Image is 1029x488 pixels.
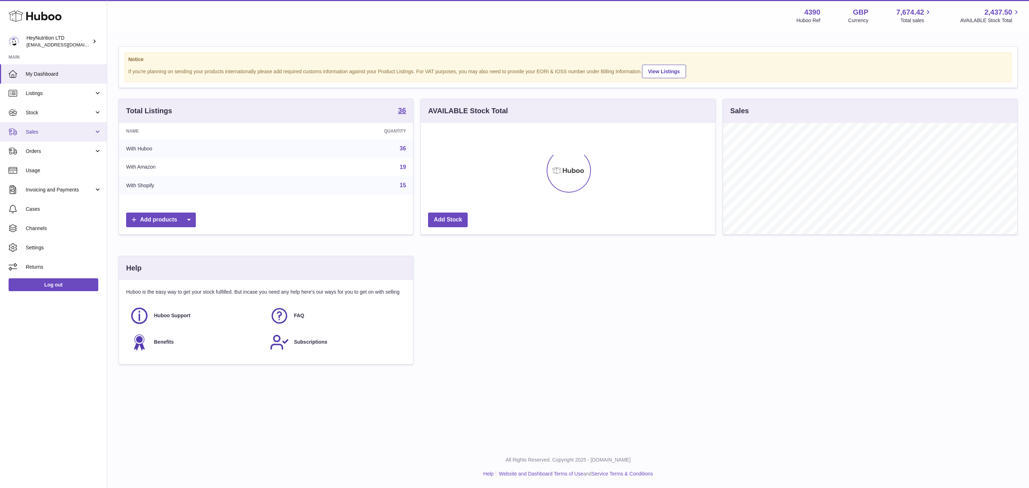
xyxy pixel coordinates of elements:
h3: Total Listings [126,106,172,116]
td: With Shopify [119,176,280,195]
a: 36 [400,145,406,151]
span: Cases [26,206,101,213]
strong: 36 [398,107,406,114]
span: Returns [26,264,101,270]
a: FAQ [270,306,403,325]
span: Settings [26,244,101,251]
a: Add products [126,213,196,227]
span: AVAILABLE Stock Total [960,17,1020,24]
div: Huboo Ref [796,17,820,24]
span: Subscriptions [294,339,327,345]
span: 2,437.50 [984,8,1012,17]
a: Service Terms & Conditions [592,471,653,477]
a: Help [483,471,494,477]
span: Huboo Support [154,312,190,319]
span: Sales [26,129,94,135]
strong: GBP [853,8,868,17]
div: HeyNutrition LTD [26,35,91,48]
span: Stock [26,109,94,116]
a: Subscriptions [270,333,403,352]
span: 7,674.42 [896,8,924,17]
a: Log out [9,278,98,291]
td: With Huboo [119,139,280,158]
span: My Dashboard [26,71,101,78]
span: Channels [26,225,101,232]
a: Website and Dashboard Terms of Use [499,471,583,477]
span: Invoicing and Payments [26,186,94,193]
a: Add Stock [428,213,468,227]
div: If you're planning on sending your products internationally please add required customs informati... [128,64,1008,78]
span: Orders [26,148,94,155]
li: and [496,470,653,477]
p: All Rights Reserved. Copyright 2025 - [DOMAIN_NAME] [113,457,1023,463]
a: Benefits [130,333,263,352]
span: Total sales [900,17,932,24]
a: 19 [400,164,406,170]
span: FAQ [294,312,304,319]
img: info@heynutrition.com [9,36,19,47]
h3: Sales [730,106,749,116]
span: [EMAIL_ADDRESS][DOMAIN_NAME] [26,42,105,48]
a: 2,437.50 AVAILABLE Stock Total [960,8,1020,24]
div: Currency [848,17,869,24]
a: View Listings [642,65,686,78]
span: Benefits [154,339,174,345]
span: Usage [26,167,101,174]
th: Name [119,123,280,139]
strong: 4390 [804,8,820,17]
a: 7,674.42 Total sales [896,8,933,24]
h3: Help [126,263,141,273]
h3: AVAILABLE Stock Total [428,106,508,116]
a: 36 [398,107,406,115]
span: Listings [26,90,94,97]
a: Huboo Support [130,306,263,325]
strong: Notice [128,56,1008,63]
td: With Amazon [119,158,280,176]
a: 15 [400,182,406,188]
p: Huboo is the easy way to get your stock fulfilled. But incase you need any help here's our ways f... [126,289,406,295]
th: Quantity [280,123,413,139]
